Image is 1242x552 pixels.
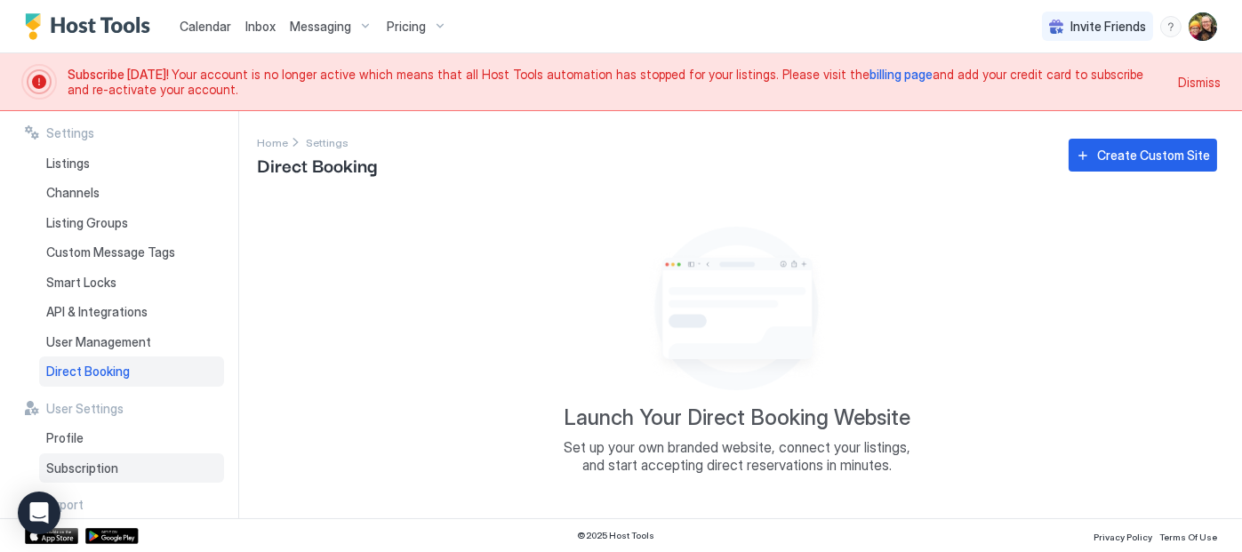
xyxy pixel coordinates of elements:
div: Breadcrumb [257,132,288,151]
a: Subscription [39,453,224,484]
span: Invite Friends [1070,19,1146,35]
span: Privacy Policy [1094,532,1152,542]
span: API & Integrations [46,304,148,320]
span: Profile [46,430,84,446]
span: © 2025 Host Tools [578,530,655,541]
span: Pricing [387,19,426,35]
span: Subscribe [DATE]! [68,67,172,82]
a: API & Integrations [39,297,224,327]
a: Listing Groups [39,208,224,238]
button: Create Custom Site [1069,139,1217,172]
span: Channels [46,185,100,201]
span: Terms Of Use [1159,532,1217,542]
a: Direct Booking [39,356,224,387]
span: Set up your own branded website, connect your listings, and start accepting direct reservations i... [559,438,915,474]
span: Listing Groups [46,215,128,231]
a: Home [257,132,288,151]
div: Breadcrumb [306,132,349,151]
div: Empty image [648,220,826,397]
span: Settings [306,136,349,149]
a: Privacy Policy [1094,526,1152,545]
a: Inbox [245,17,276,36]
div: Open Intercom Messenger [18,492,60,534]
a: Channels [39,178,224,208]
span: Listings [46,156,90,172]
span: Calendar [180,19,231,34]
a: User Management [39,327,224,357]
a: App Store [25,528,78,544]
span: Launch Your Direct Booking Website [564,404,910,431]
span: Inbox [245,19,276,34]
a: billing page [869,67,933,82]
a: Listings [39,148,224,179]
span: Direct Booking [46,364,130,380]
span: Home [257,136,288,149]
span: Your account is no longer active which means that all Host Tools automation has stopped for your ... [68,67,1167,98]
div: User profile [1189,12,1217,41]
a: Calendar [180,17,231,36]
span: Custom Message Tags [46,244,175,260]
span: Smart Locks [46,275,116,291]
a: Settings [306,132,349,151]
a: Smart Locks [39,268,224,298]
a: Google Play Store [85,528,139,544]
span: Messaging [290,19,351,35]
a: Profile [39,423,224,453]
span: Export [46,497,84,513]
a: Terms Of Use [1159,526,1217,545]
span: Settings [46,125,94,141]
span: Direct Booking [257,151,377,178]
span: User Management [46,334,151,350]
div: menu [1160,16,1182,37]
div: Dismiss [1178,73,1221,92]
div: Create Custom Site [1097,146,1210,164]
a: Custom Message Tags [39,237,224,268]
span: User Settings [46,401,124,417]
a: Host Tools Logo [25,13,158,40]
span: Subscription [46,460,118,476]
